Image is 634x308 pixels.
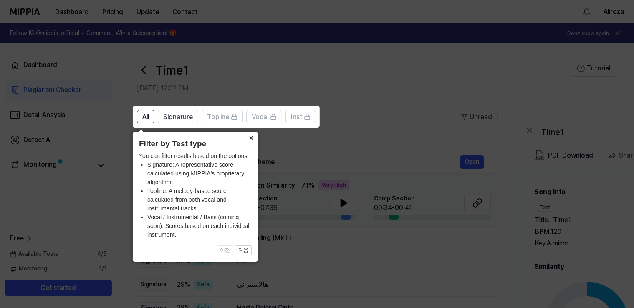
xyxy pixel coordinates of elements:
[252,112,268,122] span: Vocal
[202,110,243,123] button: Topline
[147,187,252,213] li: Topline: A melody-based score calculated from both vocal and instrumental tracks.
[139,138,252,150] header: Filter by Test type
[207,112,229,122] span: Topline
[158,110,198,123] button: Signature
[235,245,252,255] button: 다음
[245,132,258,143] button: Close
[137,110,154,123] button: All
[147,160,252,187] li: Signature: A representative score calculated using MIPPIA's proprietary algorithm.
[246,110,282,123] button: Vocal
[142,112,149,122] span: All
[163,112,193,122] span: Signature
[147,213,252,239] li: Vocal / Instrumental / Bass (coming soon): Scores based on each individual instrument.
[139,152,252,239] div: You can filter results based on the options.
[291,112,302,122] span: Inst
[285,110,316,123] button: Inst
